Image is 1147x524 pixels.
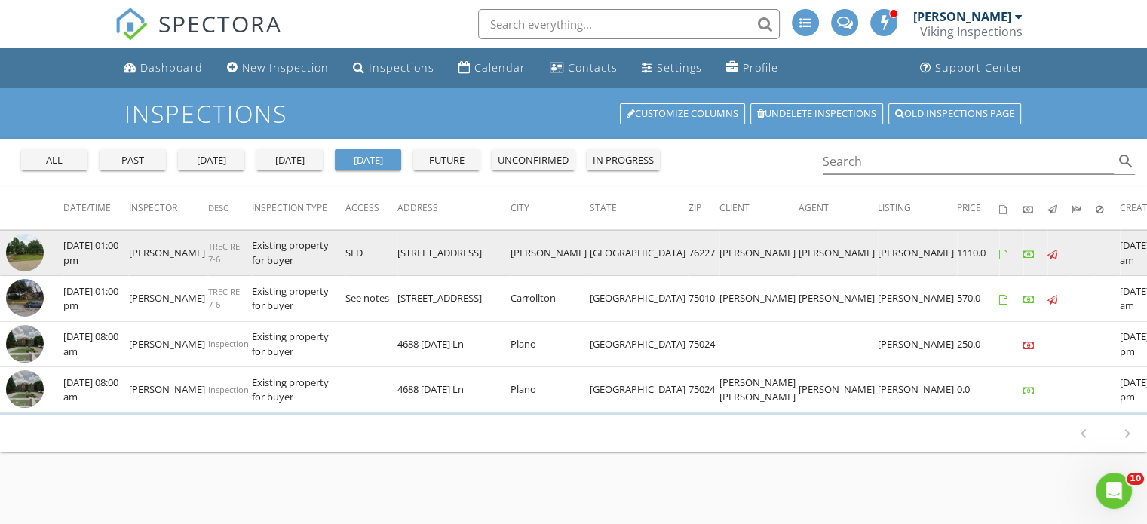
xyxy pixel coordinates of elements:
td: [PERSON_NAME] [799,230,878,276]
div: Settings [657,60,702,75]
span: Listing [878,201,911,214]
span: Address [397,201,438,214]
a: Inspections [347,54,440,82]
td: [PERSON_NAME] [878,230,957,276]
button: in progress [587,149,660,170]
th: Inspector: Not sorted. [129,187,208,229]
div: [DATE] [341,153,395,168]
a: Calendar [452,54,532,82]
th: Canceled: Not sorted. [1096,187,1120,229]
span: Inspection [208,338,249,349]
td: 4688 [DATE] Ln [397,367,511,413]
th: Client: Not sorted. [719,187,799,229]
div: Profile [743,60,778,75]
th: Inspection Type: Not sorted. [252,187,345,229]
img: streetview [6,279,44,317]
td: [PERSON_NAME] [719,230,799,276]
span: Client [719,201,750,214]
td: Existing property for buyer [252,230,345,276]
td: [DATE] 01:00 pm [63,276,129,322]
td: 4688 [DATE] Ln [397,321,511,367]
td: 250.0 [957,321,999,367]
span: Inspection Type [252,201,327,214]
button: [DATE] [256,149,323,170]
span: TREC REI 7-6 [208,241,242,265]
div: [DATE] [184,153,238,168]
span: Zip [689,201,701,214]
span: Inspection [208,384,249,395]
td: [PERSON_NAME] [719,276,799,322]
button: [DATE] [178,149,244,170]
span: 10 [1127,473,1144,485]
td: Carrollton [511,276,590,322]
a: Settings [636,54,708,82]
img: streetview [6,234,44,271]
div: Calendar [474,60,526,75]
span: Inspector [129,201,177,214]
td: [PERSON_NAME] [PERSON_NAME] [719,367,799,413]
td: 570.0 [957,276,999,322]
span: Date/Time [63,201,111,214]
button: all [21,149,87,170]
span: State [590,201,617,214]
span: City [511,201,529,214]
th: Date/Time: Not sorted. [63,187,129,229]
a: Contacts [544,54,624,82]
td: Existing property for buyer [252,321,345,367]
i: search [1117,152,1135,170]
th: Access: Not sorted. [345,187,397,229]
td: [PERSON_NAME] [799,276,878,322]
div: in progress [593,153,654,168]
td: [PERSON_NAME] [129,321,208,367]
th: City: Not sorted. [511,187,590,229]
div: New Inspection [242,60,329,75]
img: streetview [6,325,44,363]
a: Dashboard [118,54,209,82]
a: Support Center [914,54,1029,82]
input: Search everything... [478,9,780,39]
td: [GEOGRAPHIC_DATA] [590,321,689,367]
td: [GEOGRAPHIC_DATA] [590,230,689,276]
td: [DATE] 08:00 am [63,321,129,367]
td: Existing property for buyer [252,276,345,322]
a: Undelete inspections [750,103,883,124]
td: [PERSON_NAME] [511,230,590,276]
td: [STREET_ADDRESS] [397,276,511,322]
th: Zip: Not sorted. [689,187,719,229]
span: Price [957,201,981,214]
th: Paid: Not sorted. [1023,187,1047,229]
td: [PERSON_NAME] [878,276,957,322]
button: past [100,149,166,170]
td: SFD [345,230,397,276]
td: [PERSON_NAME] [799,367,878,413]
span: Agent [799,201,829,214]
td: [PERSON_NAME] [129,230,208,276]
div: [PERSON_NAME] [913,9,1011,24]
td: [PERSON_NAME] [878,367,957,413]
img: streetview [6,370,44,408]
td: [PERSON_NAME] [129,276,208,322]
a: SPECTORA [115,20,282,52]
span: Desc [208,202,228,213]
th: Address: Not sorted. [397,187,511,229]
th: Desc: Not sorted. [208,187,252,229]
th: Submitted: Not sorted. [1072,187,1096,229]
td: 1110.0 [957,230,999,276]
a: Old inspections page [888,103,1021,124]
div: Inspections [369,60,434,75]
th: Price: Not sorted. [957,187,999,229]
th: Listing: Not sorted. [878,187,957,229]
iframe: Intercom live chat [1096,473,1132,509]
td: [STREET_ADDRESS] [397,230,511,276]
span: Access [345,201,379,214]
th: Agent: Not sorted. [799,187,878,229]
span: SPECTORA [158,8,282,39]
th: Published: Not sorted. [1047,187,1072,229]
td: Plano [511,321,590,367]
td: [GEOGRAPHIC_DATA] [590,367,689,413]
span: TREC REI 7-6 [208,286,242,310]
div: Dashboard [140,60,203,75]
button: future [413,149,480,170]
td: 75010 [689,276,719,322]
td: [DATE] 08:00 am [63,367,129,413]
